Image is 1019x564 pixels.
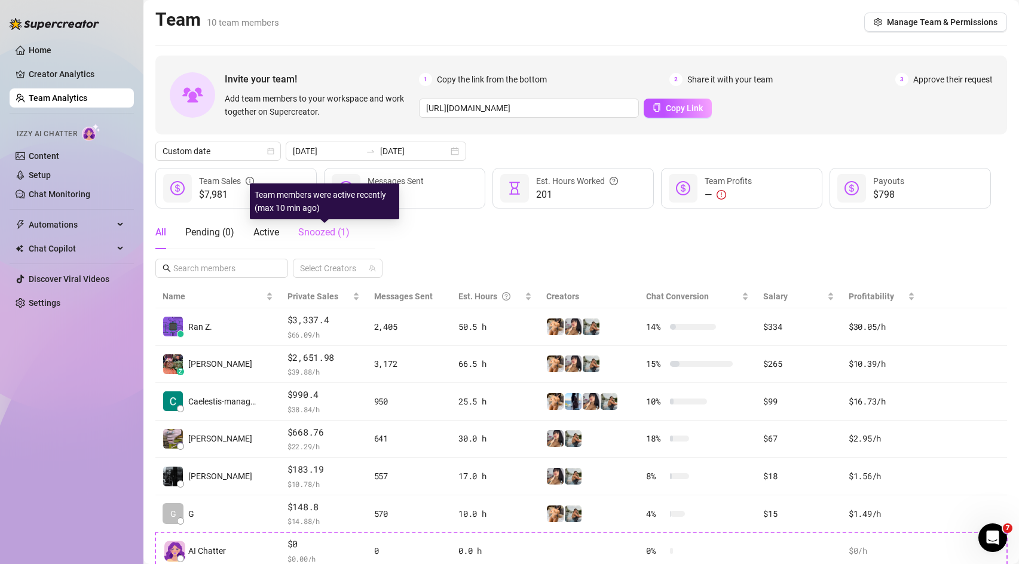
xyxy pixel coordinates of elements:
span: team [369,265,376,272]
div: 17.0 h [458,470,532,483]
img: Shalva_ruso_vip [565,393,582,410]
div: 570 [374,507,444,520]
span: Caelestis-manag… [188,395,256,408]
div: — [705,188,752,202]
span: 3 [895,73,908,86]
input: End date [380,145,448,158]
span: G [170,507,176,520]
span: 7 [1003,523,1012,533]
span: search [163,264,171,272]
span: Private Sales [287,292,338,301]
a: Settings [29,298,60,308]
span: Manage Team & Permissions [887,17,997,27]
span: hourglass [507,181,522,195]
span: exclamation-circle [717,190,726,200]
div: 557 [374,470,444,483]
div: $265 [763,357,834,370]
span: Messages Sent [374,292,433,301]
span: Copy Link [666,103,703,113]
a: Creator Analytics [29,65,124,84]
div: 950 [374,395,444,408]
span: thunderbolt [16,220,25,229]
div: 2,405 [374,320,444,333]
span: Share it with your team [687,73,773,86]
button: Manage Team & Permissions [864,13,1007,32]
img: Babydanix [565,318,582,335]
img: Babydanix [547,468,564,485]
img: SivanSecret [583,355,599,372]
span: Custom date [163,142,274,160]
img: SivanSecret [565,430,582,447]
span: Name [163,290,264,303]
span: calendar [267,148,274,155]
span: Profitability [849,292,894,301]
img: SivanSecret [565,505,582,522]
img: izzy-ai-chatter-avatar-DDCN_rTZ.svg [164,541,185,562]
span: 2 [669,73,683,86]
span: 18 % [646,432,665,445]
img: Sergey Shoustin [163,429,183,449]
span: Snoozed ( 1 ) [298,226,350,238]
div: 66.5 h [458,357,532,370]
div: $18 [763,470,834,483]
span: Ran Z. [188,320,212,333]
span: Salary [763,292,788,301]
img: SivanSecret [565,468,582,485]
span: message [339,181,353,195]
img: Chat Copilot [16,244,23,253]
span: setting [874,18,882,26]
span: Team Profits [705,176,752,186]
span: G [188,507,194,520]
img: Caelestis-manag… [163,391,183,411]
a: Team Analytics [29,93,87,103]
img: Shalva [547,355,564,372]
span: $ 66.09 /h [287,329,360,341]
span: $ 10.78 /h [287,478,360,490]
span: 8 % [646,470,665,483]
span: Chat Conversion [646,292,709,301]
th: Creators [539,285,639,308]
div: $67 [763,432,834,445]
img: Babydanix [565,355,582,372]
div: $16.73 /h [849,395,915,408]
input: Start date [293,145,361,158]
span: dollar-circle [844,181,859,195]
div: z [177,368,184,375]
img: logo-BBDzfeDw.svg [10,18,99,30]
span: $2,651.98 [287,351,360,365]
div: 0 [374,544,444,557]
a: Discover Viral Videos [29,274,109,284]
th: Name [155,285,280,308]
span: 201 [536,188,618,202]
span: Izzy AI Chatter [17,128,77,140]
span: to [366,146,375,156]
div: $10.39 /h [849,357,915,370]
div: 30.0 h [458,432,532,445]
div: All [155,225,166,240]
span: Invite your team! [225,72,419,87]
span: Chat Copilot [29,239,114,258]
span: question-circle [502,290,510,303]
input: Search members [173,262,271,275]
h2: Team [155,8,279,31]
div: Team Sales [199,174,254,188]
span: copy [653,103,661,112]
a: Content [29,151,59,161]
img: brenda lopez pa… [163,467,183,486]
a: Home [29,45,51,55]
span: Active [253,226,279,238]
a: Chat Monitoring [29,189,90,199]
div: Est. Hours Worked [536,174,618,188]
span: $3,337.4 [287,313,360,327]
span: 0 % [646,544,665,557]
span: $668.76 [287,425,360,440]
div: $1.49 /h [849,507,915,520]
div: 0.0 h [458,544,532,557]
img: SivanSecret [601,393,617,410]
button: Copy Link [644,99,712,118]
img: Shalva [547,318,564,335]
img: Shalva [547,393,564,410]
span: 4 % [646,507,665,520]
span: $ 14.88 /h [287,515,360,527]
div: 10.0 h [458,507,532,520]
